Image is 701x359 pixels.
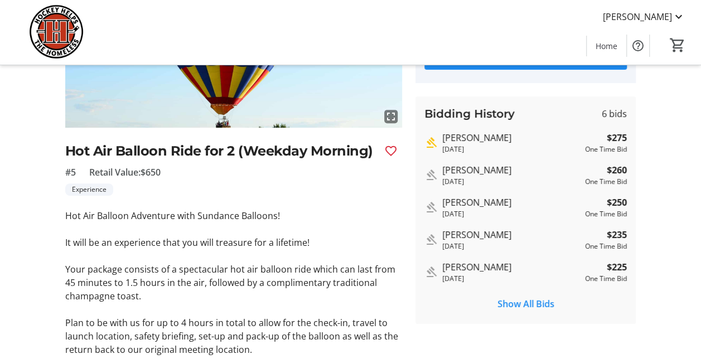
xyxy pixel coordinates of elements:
[602,107,627,120] span: 6 bids
[603,10,672,23] span: [PERSON_NAME]
[607,260,627,274] strong: $225
[594,8,694,26] button: [PERSON_NAME]
[442,228,581,241] div: [PERSON_NAME]
[65,236,403,249] p: It will be an experience that you will treasure for a lifetime!
[424,233,438,246] mat-icon: Outbid
[497,297,554,311] span: Show All Bids
[668,35,688,55] button: Cart
[424,47,627,70] button: Place Bid
[424,293,627,315] button: Show All Bids
[424,265,438,279] mat-icon: Outbid
[442,196,581,209] div: [PERSON_NAME]
[424,105,515,122] h3: Bidding History
[607,131,627,144] strong: $275
[65,209,403,222] p: Hot Air Balloon Adventure with Sundance Balloons!
[442,241,581,251] div: [DATE]
[587,36,626,56] a: Home
[65,183,113,196] tr-label-badge: Experience
[7,4,106,60] img: Hockey Helps the Homeless's Logo
[607,163,627,177] strong: $260
[442,260,581,274] div: [PERSON_NAME]
[627,35,649,57] button: Help
[607,196,627,209] strong: $250
[65,263,403,303] p: Your package consists of a spectacular hot air balloon ride which can last from 45 minutes to 1.5...
[442,144,581,154] div: [DATE]
[607,228,627,241] strong: $235
[442,163,581,177] div: [PERSON_NAME]
[442,209,581,219] div: [DATE]
[585,274,627,284] div: One Time Bid
[380,140,402,162] button: Favourite
[424,168,438,182] mat-icon: Outbid
[89,166,161,179] span: Retail Value: $650
[442,274,581,284] div: [DATE]
[424,201,438,214] mat-icon: Outbid
[424,136,438,149] mat-icon: Highest bid
[65,316,403,356] p: Plan to be with us for up to 4 hours in total to allow for the check-in, travel to launch locatio...
[442,131,581,144] div: [PERSON_NAME]
[384,110,398,123] mat-icon: fullscreen
[585,144,627,154] div: One Time Bid
[442,177,581,187] div: [DATE]
[65,166,76,179] span: #5
[585,177,627,187] div: One Time Bid
[596,40,617,52] span: Home
[65,141,376,161] h2: Hot Air Balloon Ride for 2 (Weekday Morning)
[585,209,627,219] div: One Time Bid
[585,241,627,251] div: One Time Bid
